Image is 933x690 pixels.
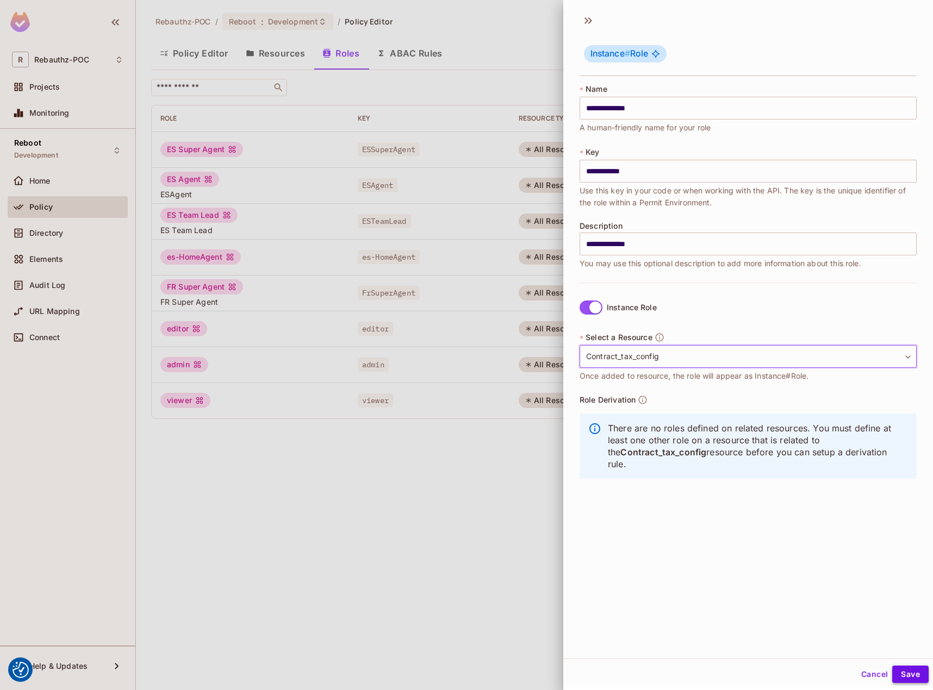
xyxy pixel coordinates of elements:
p: There are no roles defined on related resources. You must define at least one other role on a res... [608,422,908,470]
span: Contract_tax_config [620,447,706,457]
span: Once added to resource, the role will appear as Instance#Role. [580,370,808,382]
span: You may use this optional description to add more information about this role. [580,258,861,269]
span: Use this key in your code or when working with the API. The key is the unique identifier of the r... [580,185,917,209]
div: Contract_tax_config [580,345,917,368]
span: Role Derivation [580,396,636,404]
img: Revisit consent button [13,662,29,678]
button: Save [892,666,929,683]
span: Key [586,148,599,156]
span: # [625,48,630,59]
span: Instance [590,48,630,59]
span: Role [590,48,648,59]
button: Consent Preferences [13,662,29,678]
span: A human-friendly name for your role [580,122,711,134]
span: Description [580,222,623,230]
span: Name [586,85,607,93]
div: Instance Role [607,303,657,312]
span: Select a Resource [586,333,652,342]
button: Cancel [857,666,892,683]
